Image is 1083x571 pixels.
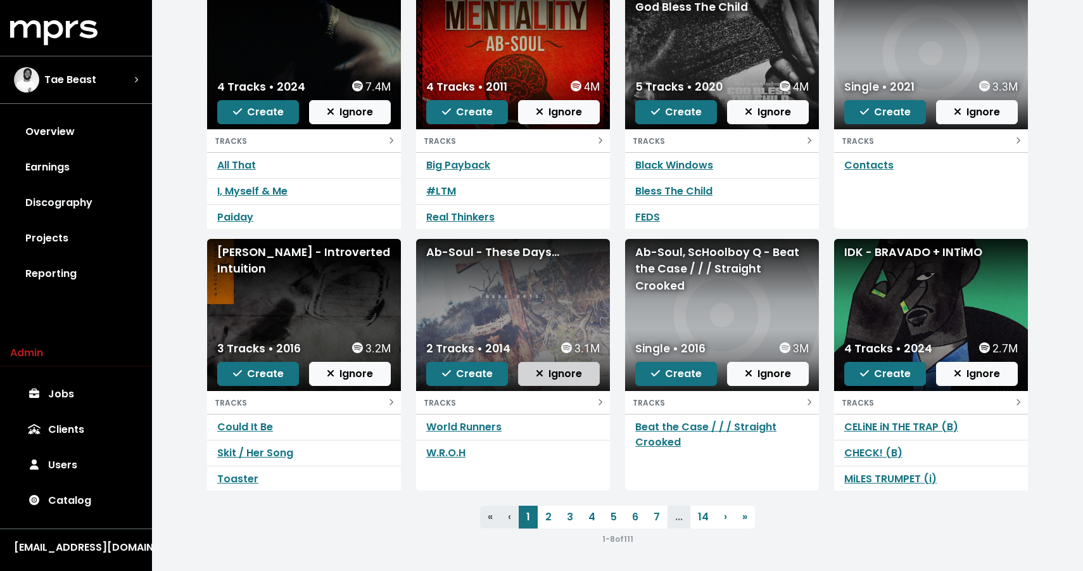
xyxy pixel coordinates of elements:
div: [PERSON_NAME] - Introverted Intuition [217,244,391,278]
a: 7 [646,506,668,529]
span: Ignore [536,366,582,381]
div: Ab-Soul - These Days... [426,244,600,260]
a: All That [217,158,256,172]
a: 3 [559,506,581,529]
span: Create [860,366,911,381]
small: TRACKS [424,136,456,146]
a: Overview [10,114,142,150]
span: Create [860,105,911,119]
button: TRACKS [207,391,401,414]
small: TRACKS [424,397,456,408]
div: 4M [571,79,600,95]
button: Create [426,362,508,386]
a: Reporting [10,256,142,292]
a: World Runners [426,420,502,434]
a: 1 [519,506,538,529]
a: Catalog [10,483,142,518]
small: TRACKS [633,136,665,146]
span: Create [233,105,284,119]
button: Create [635,362,717,386]
a: Discography [10,185,142,221]
img: The selected account / producer [14,67,39,93]
span: Tae Beast [44,72,96,87]
a: Users [10,447,142,483]
button: Ignore [727,100,809,124]
div: 2.7M [979,340,1018,357]
a: 5 [603,506,624,529]
span: Ignore [954,366,1000,381]
button: TRACKS [416,391,610,414]
a: #LTM [426,184,456,198]
a: Contacts [844,158,894,172]
div: 3.1M [561,340,600,357]
button: Ignore [936,362,1018,386]
button: Ignore [936,100,1018,124]
div: Ab-Soul, ScHoolboy Q - Beat the Case / / / Straight Crooked [635,244,809,294]
small: TRACKS [842,136,874,146]
button: Create [844,100,926,124]
div: [EMAIL_ADDRESS][DOMAIN_NAME] [14,540,138,555]
a: CELiNE iN THE TRAP (B) [844,420,958,434]
small: 1 - 8 of 111 [602,534,633,544]
div: Single • 2016 [635,340,706,357]
small: TRACKS [215,397,247,408]
button: [EMAIL_ADDRESS][DOMAIN_NAME] [10,539,142,556]
div: 4 Tracks • 2024 [217,79,305,95]
a: Paiday [217,210,253,224]
a: Jobs [10,376,142,412]
button: Ignore [518,362,600,386]
a: Skit / Her Song [217,446,293,460]
a: 6 [624,506,646,529]
button: TRACKS [834,391,1028,414]
a: 2 [538,506,559,529]
a: Black Windows [635,158,713,172]
div: 2 Tracks • 2014 [426,340,510,357]
a: Clients [10,412,142,447]
a: Could It Be [217,420,273,434]
a: Big Payback [426,158,490,172]
a: Projects [10,221,142,256]
a: W.R.O.H [426,446,465,460]
button: Ignore [727,362,809,386]
button: Create [217,100,299,124]
button: TRACKS [625,391,819,414]
button: Ignore [518,100,600,124]
button: TRACKS [834,129,1028,152]
button: Ignore [309,362,391,386]
a: Earnings [10,150,142,185]
div: 3 Tracks • 2016 [217,340,301,357]
button: TRACKS [416,129,610,152]
div: 4 Tracks • 2024 [844,340,932,357]
div: IDK - BRAVADO + INTiMO [844,244,1018,260]
a: Real Thinkers [426,210,495,224]
span: Ignore [745,105,791,119]
button: Create [217,362,299,386]
span: Ignore [327,105,373,119]
a: MiLES TRUMPET (i) [844,472,937,486]
button: Create [426,100,508,124]
small: TRACKS [633,397,665,408]
a: CHECK! (B) [844,446,902,460]
small: TRACKS [842,397,874,408]
button: Create [844,362,926,386]
a: FEDS [635,210,660,224]
div: 7.4M [352,79,391,95]
span: › [724,510,727,524]
span: Create [442,105,493,119]
span: » [742,510,747,524]
span: Create [233,366,284,381]
div: Single • 2021 [844,79,915,95]
span: Create [651,105,702,119]
div: 3.3M [979,79,1018,95]
div: 5 Tracks • 2020 [635,79,723,95]
button: Create [635,100,717,124]
a: I, Myself & Me [217,184,288,198]
span: Ignore [954,105,1000,119]
button: TRACKS [625,129,819,152]
button: TRACKS [207,129,401,152]
a: Beat the Case / / / Straight Crooked [635,420,776,449]
a: 4 [581,506,603,529]
div: 4M [780,79,809,95]
span: Create [651,366,702,381]
span: Ignore [536,105,582,119]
